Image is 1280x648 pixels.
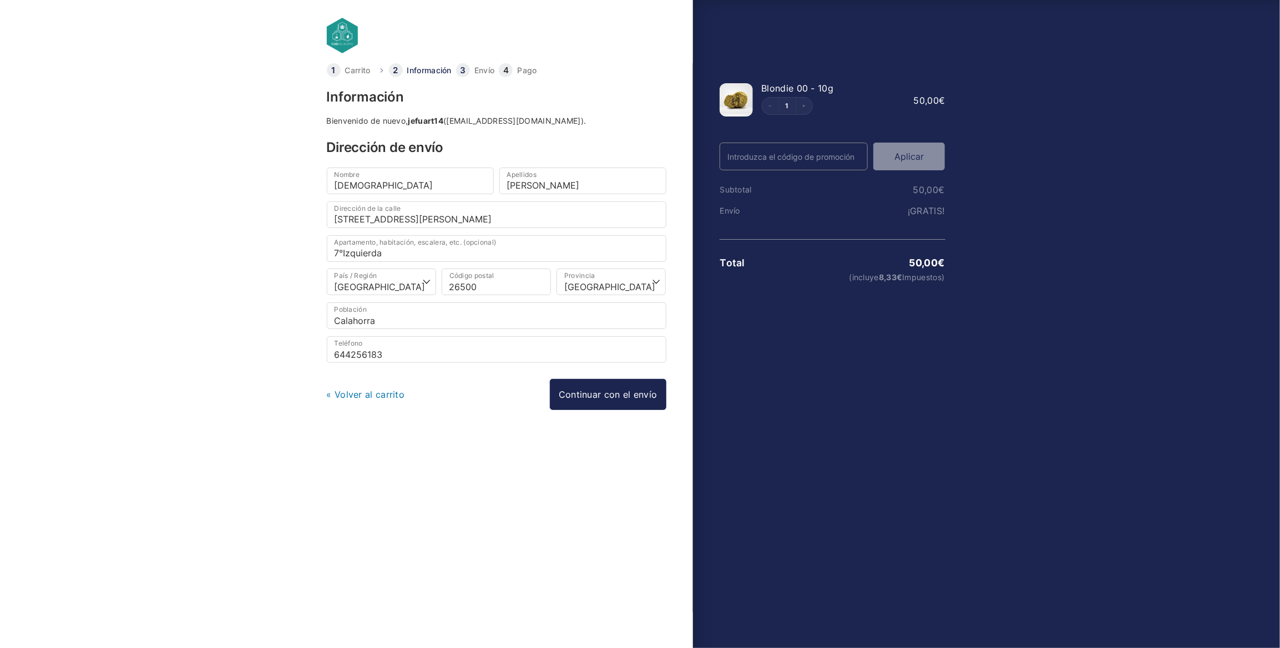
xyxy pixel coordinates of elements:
a: Envío [474,67,495,74]
button: Increment [796,98,812,114]
a: Información [407,67,452,74]
input: Código postal [442,269,551,295]
a: « Volver al carrito [327,389,405,400]
h3: Dirección de envío [327,141,666,154]
span: Blondie 00 - 10g [762,83,834,94]
a: Continuar con el envío [550,379,666,410]
td: ¡GRATIS! [795,206,945,216]
button: Aplicar [873,143,945,170]
bdi: 50,00 [913,184,945,195]
input: Teléfono [327,336,666,363]
th: Total [720,257,795,269]
bdi: 50,00 [914,95,945,106]
a: Edit [779,103,796,109]
input: Apellidos [499,168,666,194]
span: 8,33 [879,272,903,282]
input: Introduzca el código de promoción [720,143,868,170]
h3: Información [327,90,666,104]
small: (incluye Impuestos) [795,274,944,281]
button: Decrement [762,98,779,114]
bdi: 50,00 [909,257,945,269]
input: Apartamento, habitación, escalera, etc. (opcional) [327,235,666,262]
span: € [939,95,945,106]
div: Bienvenido de nuevo, ([EMAIL_ADDRESS][DOMAIN_NAME]). [327,117,666,125]
strong: jefuart14 [408,116,444,125]
th: Subtotal [720,185,795,194]
input: Población [327,302,666,329]
a: Carrito [345,67,371,74]
input: Dirección de la calle [327,201,666,228]
span: € [938,184,944,195]
input: Nombre [327,168,494,194]
th: Envío [720,206,795,215]
a: Pago [517,67,537,74]
span: € [938,257,944,269]
span: € [897,272,902,282]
